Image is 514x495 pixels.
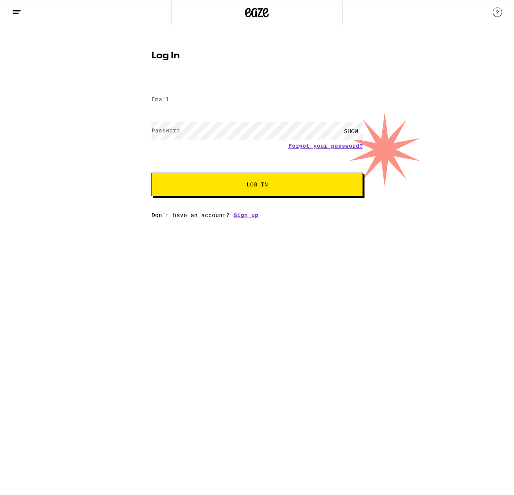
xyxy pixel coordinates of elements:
[288,143,363,149] a: Forgot your password?
[234,212,258,218] a: Sign up
[151,96,169,102] label: Email
[339,122,363,140] div: SHOW
[247,182,268,187] span: Log In
[151,51,363,61] h1: Log In
[151,127,180,134] label: Password
[151,212,363,218] div: Don't have an account?
[151,173,363,196] button: Log In
[151,91,363,109] input: Email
